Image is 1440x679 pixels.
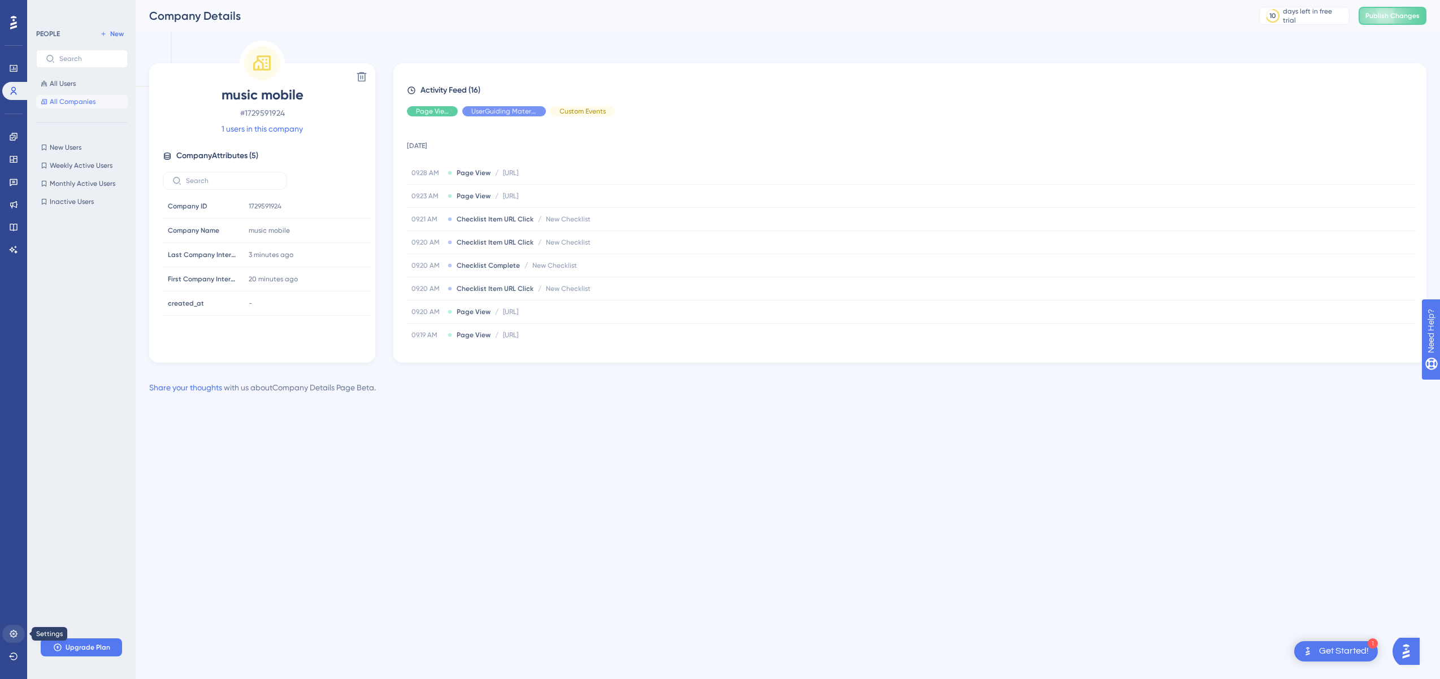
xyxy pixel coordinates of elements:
[538,238,541,247] span: /
[1319,645,1369,658] div: Get Started!
[1283,7,1346,25] div: days left in free trial
[36,29,60,38] div: PEOPLE
[249,226,290,235] span: music mobile
[503,330,518,340] span: [URL]
[66,643,110,652] span: Upgrade Plan
[168,299,204,308] span: created_at
[559,107,606,116] span: Custom Events
[411,238,443,247] span: 09.20 AM
[503,191,518,201] span: [URL]
[149,381,376,394] div: with us about Company Details Page Beta .
[50,197,94,206] span: Inactive Users
[538,215,541,224] span: /
[411,261,443,270] span: 09.20 AM
[176,149,258,163] span: Company Attributes ( 5 )
[36,195,128,208] button: Inactive Users
[546,215,591,224] span: New Checklist
[503,168,518,177] span: [URL]
[546,238,591,247] span: New Checklist
[495,168,498,177] span: /
[457,261,520,270] span: Checklist Complete
[411,191,443,201] span: 09.23 AM
[411,215,443,224] span: 09.21 AM
[416,107,449,116] span: Page View
[110,29,124,38] span: New
[1393,634,1426,668] iframe: UserGuiding AI Assistant Launcher
[149,8,1231,24] div: Company Details
[222,122,303,136] a: 1 users in this company
[168,202,207,211] span: Company ID
[546,284,591,293] span: New Checklist
[471,107,537,116] span: UserGuiding Material
[1365,11,1420,20] span: Publish Changes
[50,179,115,188] span: Monthly Active Users
[149,383,222,392] a: Share your thoughts
[457,168,491,177] span: Page View
[495,330,498,340] span: /
[1294,641,1378,661] div: Open Get Started! checklist, remaining modules: 1
[457,215,534,224] span: Checklist Item URL Click
[41,638,122,656] button: Upgrade Plan
[457,330,491,340] span: Page View
[36,177,128,190] button: Monthly Active Users
[50,161,112,170] span: Weekly Active Users
[1301,645,1315,658] img: launcher-image-alternative-text
[36,141,128,154] button: New Users
[503,307,518,316] span: [URL]
[168,226,219,235] span: Company Name
[411,168,443,177] span: 09.28 AM
[96,27,128,41] button: New
[50,97,96,106] span: All Companies
[1368,638,1378,648] div: 1
[457,284,534,293] span: Checklist Item URL Click
[27,3,71,16] span: Need Help?
[532,261,577,270] span: New Checklist
[495,191,498,201] span: /
[36,77,128,90] button: All Users
[249,275,298,283] time: 20 minutes ago
[168,275,236,284] span: First Company Interaction
[50,143,81,152] span: New Users
[457,238,534,247] span: Checklist Item URL Click
[538,284,541,293] span: /
[411,330,443,340] span: 09.19 AM
[249,251,293,259] time: 3 minutes ago
[59,55,118,63] input: Search
[163,86,362,104] span: music mobile
[249,202,281,211] span: 1729591924
[168,250,236,259] span: Last Company Interaction
[249,299,252,308] span: -
[411,307,443,316] span: 09.20 AM
[524,261,528,270] span: /
[36,95,128,108] button: All Companies
[420,84,480,97] span: Activity Feed (16)
[457,307,491,316] span: Page View
[50,79,76,88] span: All Users
[1359,7,1426,25] button: Publish Changes
[36,159,128,172] button: Weekly Active Users
[163,106,362,120] span: # 1729591924
[457,191,491,201] span: Page View
[495,307,498,316] span: /
[1269,11,1276,20] div: 10
[411,284,443,293] span: 09.20 AM
[186,177,277,185] input: Search
[407,125,1416,162] td: [DATE]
